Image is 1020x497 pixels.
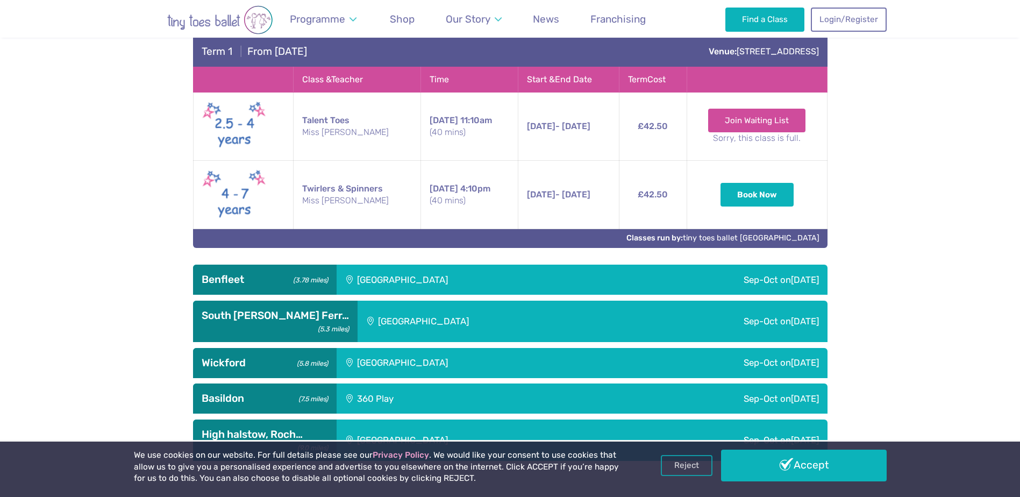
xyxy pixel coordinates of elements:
img: tiny toes ballet [134,5,306,34]
a: Reject [661,455,712,475]
div: [GEOGRAPHIC_DATA] [358,301,623,342]
th: Term Cost [619,67,687,92]
div: 360 Play [337,384,541,414]
small: (5.3 miles) [314,322,348,333]
div: Sep-Oct on [614,420,828,461]
small: (5.8 miles) [293,357,327,368]
small: Miss [PERSON_NAME] [302,126,412,138]
small: Sorry, this class is full. [696,132,818,144]
strong: Classes run by: [626,233,683,243]
td: Twirlers & Spinners [294,161,421,229]
p: We use cookies on our website. For full details please see our . We would like your consent to us... [134,450,623,485]
a: Classes run by:tiny toes ballet [GEOGRAPHIC_DATA] [626,233,819,243]
a: Login/Register [811,8,886,31]
div: Sep-Oct on [614,265,828,295]
td: £42.50 [619,93,687,161]
td: Talent Toes [294,93,421,161]
div: [GEOGRAPHIC_DATA] [337,348,614,378]
div: [GEOGRAPHIC_DATA] [337,265,614,295]
button: Book Now [721,183,794,207]
small: (3.78 miles) [289,273,327,285]
th: Class & Teacher [294,67,421,92]
img: Talent toes New (May 2025) [202,99,267,154]
a: Our Story [440,6,507,32]
span: Our Story [446,13,490,25]
span: [DATE] [430,183,458,194]
h3: Benfleet [202,273,328,286]
small: Miss [PERSON_NAME] [302,195,412,207]
div: Sep-Oct on [541,384,828,414]
a: News [528,6,565,32]
th: Start & End Date [518,67,619,92]
td: 11:10am [420,93,518,161]
div: Sep-Oct on [623,301,828,342]
span: [DATE] [791,435,819,445]
img: Twirlers & Spinners New (May 2025) [202,167,267,222]
td: 4:10pm [420,161,518,229]
span: [DATE] [791,274,819,285]
a: Franchising [586,6,651,32]
a: Find a Class [725,8,804,31]
small: (40 mins) [430,195,510,207]
h4: From [DATE] [202,45,307,58]
span: News [533,13,559,25]
span: [DATE] [791,393,819,404]
span: Term 1 [202,45,232,58]
div: Sep-Oct on [614,348,828,378]
strong: Venue: [709,46,737,56]
span: [DATE] [791,316,819,326]
a: Privacy Policy [373,450,429,460]
h3: Wickford [202,357,328,370]
th: Time [420,67,518,92]
small: (40 mins) [430,126,510,138]
td: £42.50 [619,161,687,229]
h3: Basildon [202,392,328,405]
span: Programme [290,13,345,25]
span: [DATE] [527,121,555,131]
a: Accept [721,450,887,481]
a: Join Waiting List [708,109,805,132]
h3: High halstow, Roch… [202,428,328,441]
span: [DATE] [430,115,458,125]
a: Shop [385,6,420,32]
a: Venue:[STREET_ADDRESS] [709,46,819,56]
span: | [235,45,247,58]
a: Programme [285,6,362,32]
span: [DATE] [791,357,819,368]
div: [GEOGRAPHIC_DATA] [337,420,614,461]
h3: South [PERSON_NAME] Ferr… [202,309,349,322]
span: - [DATE] [527,189,590,200]
span: - [DATE] [527,121,590,131]
span: Shop [390,13,415,25]
small: (7.5 miles) [295,392,327,403]
span: Franchising [590,13,646,25]
span: [DATE] [527,189,555,200]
